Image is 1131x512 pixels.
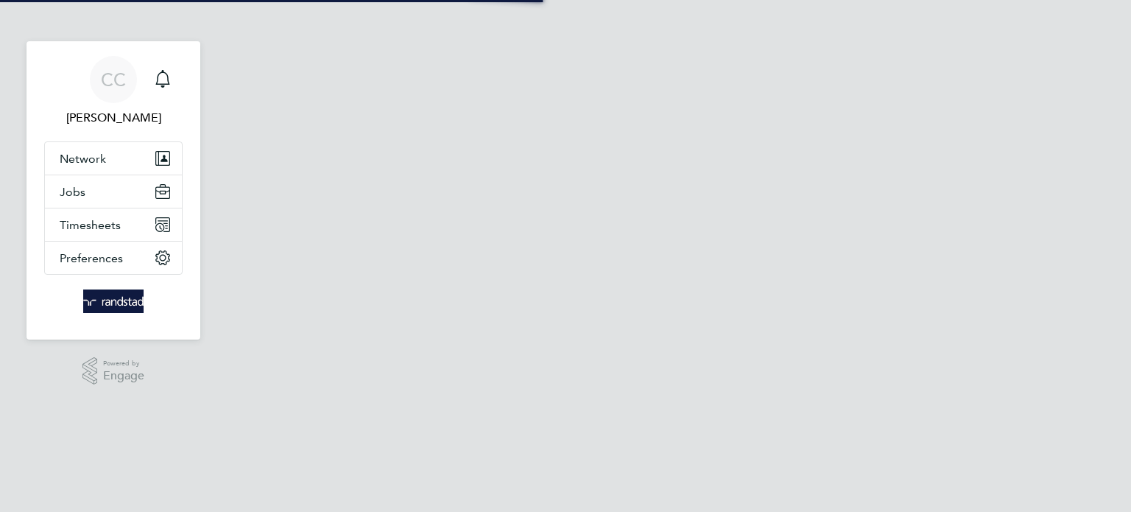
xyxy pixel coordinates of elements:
[45,242,182,274] button: Preferences
[60,218,121,232] span: Timesheets
[45,142,182,175] button: Network
[82,357,145,385] a: Powered byEngage
[60,152,106,166] span: Network
[103,370,144,382] span: Engage
[45,175,182,208] button: Jobs
[60,251,123,265] span: Preferences
[60,185,85,199] span: Jobs
[44,109,183,127] span: Corbon Clarke-Selby
[83,290,144,313] img: randstad-logo-retina.png
[45,208,182,241] button: Timesheets
[27,41,200,340] nav: Main navigation
[101,70,126,89] span: CC
[44,56,183,127] a: CC[PERSON_NAME]
[103,357,144,370] span: Powered by
[44,290,183,313] a: Go to home page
